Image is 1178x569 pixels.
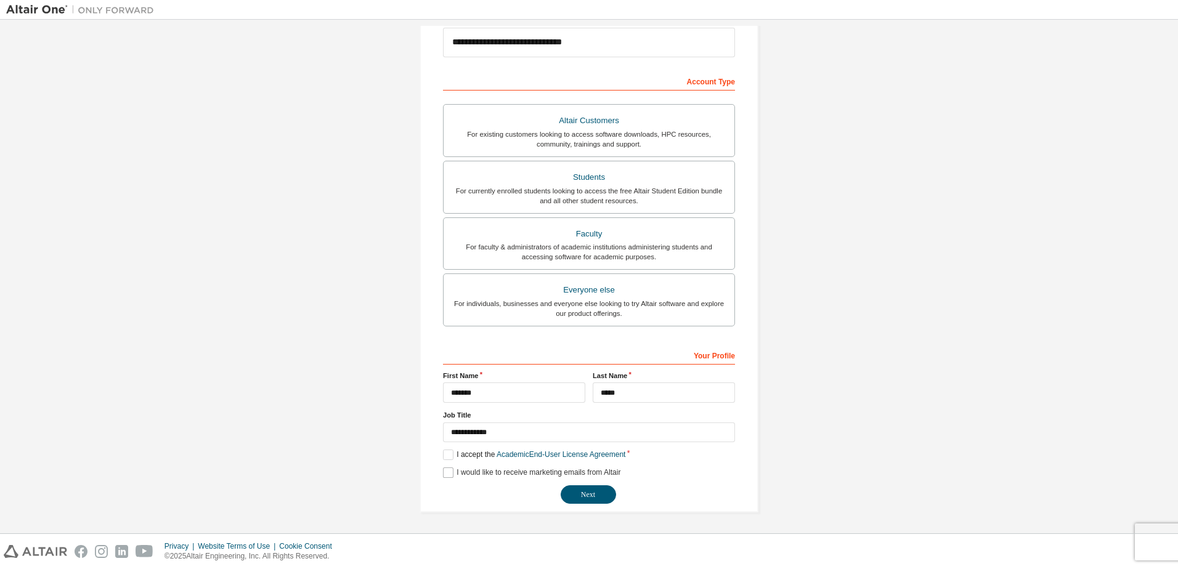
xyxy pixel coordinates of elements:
[497,450,625,459] a: Academic End-User License Agreement
[443,410,735,420] label: Job Title
[115,545,128,558] img: linkedin.svg
[593,371,735,381] label: Last Name
[451,225,727,243] div: Faculty
[4,545,67,558] img: altair_logo.svg
[443,371,585,381] label: First Name
[136,545,153,558] img: youtube.svg
[451,186,727,206] div: For currently enrolled students looking to access the free Altair Student Edition bundle and all ...
[279,541,339,551] div: Cookie Consent
[451,129,727,149] div: For existing customers looking to access software downloads, HPC resources, community, trainings ...
[95,545,108,558] img: instagram.svg
[451,299,727,318] div: For individuals, businesses and everyone else looking to try Altair software and explore our prod...
[75,545,87,558] img: facebook.svg
[451,112,727,129] div: Altair Customers
[198,541,279,551] div: Website Terms of Use
[443,345,735,365] div: Your Profile
[165,551,339,562] p: © 2025 Altair Engineering, Inc. All Rights Reserved.
[451,169,727,186] div: Students
[165,541,198,551] div: Privacy
[451,242,727,262] div: For faculty & administrators of academic institutions administering students and accessing softwa...
[443,450,625,460] label: I accept the
[451,281,727,299] div: Everyone else
[443,467,620,478] label: I would like to receive marketing emails from Altair
[561,485,616,504] button: Next
[443,71,735,91] div: Account Type
[6,4,160,16] img: Altair One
